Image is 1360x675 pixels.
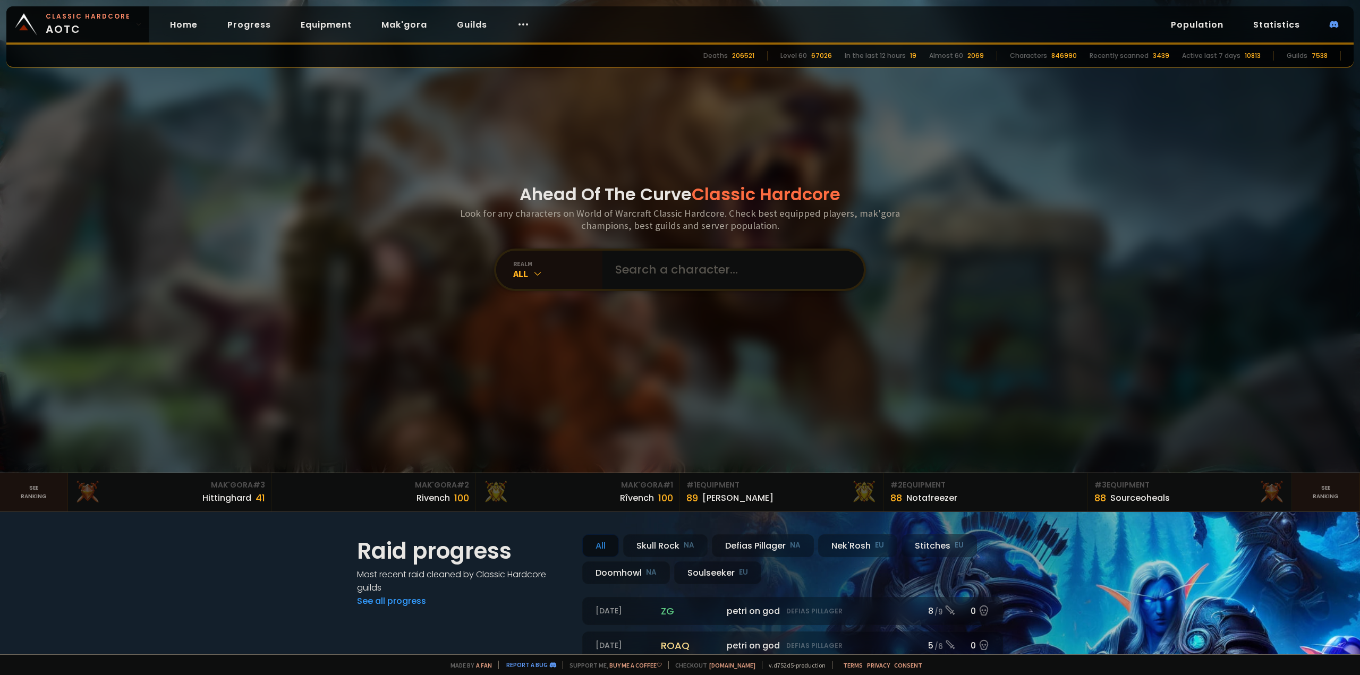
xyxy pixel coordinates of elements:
div: realm [513,260,602,268]
span: Classic Hardcore [692,182,840,206]
a: #2Equipment88Notafreezer [884,473,1088,511]
div: Rivench [416,491,450,505]
span: v. d752d5 - production [762,661,826,669]
small: EU [955,540,964,551]
small: NA [790,540,801,551]
a: Progress [219,14,279,36]
div: Mak'Gora [482,480,673,491]
a: Home [161,14,206,36]
div: Active last 7 days [1182,51,1240,61]
a: [DATE]zgpetri on godDefias Pillager8 /90 [582,597,1003,625]
span: # 3 [253,480,265,490]
div: All [513,268,602,280]
a: Mak'Gora#3Hittinghard41 [68,473,272,511]
div: All [582,534,619,557]
div: Almost 60 [929,51,963,61]
div: 3439 [1153,51,1169,61]
a: [DOMAIN_NAME] [709,661,755,669]
div: [PERSON_NAME] [702,491,773,505]
span: # 2 [890,480,903,490]
div: Equipment [686,480,877,491]
a: a fan [476,661,492,669]
span: Checkout [668,661,755,669]
a: Terms [843,661,863,669]
a: Buy me a coffee [609,661,662,669]
div: Equipment [1094,480,1285,491]
div: Guilds [1287,51,1307,61]
div: 67026 [811,51,832,61]
small: EU [739,567,748,578]
a: Report a bug [506,661,548,669]
div: Equipment [890,480,1081,491]
div: Rîvench [620,491,654,505]
h1: Ahead Of The Curve [520,182,840,207]
div: 10813 [1245,51,1261,61]
div: 846990 [1051,51,1077,61]
a: #3Equipment88Sourceoheals [1088,473,1292,511]
h1: Raid progress [357,534,569,568]
a: Mak'Gora#1Rîvench100 [476,473,680,511]
span: AOTC [46,12,131,37]
span: Support me, [563,661,662,669]
h4: Most recent raid cleaned by Classic Hardcore guilds [357,568,569,594]
div: Soulseeker [674,561,761,584]
div: 100 [454,491,469,505]
small: Classic Hardcore [46,12,131,21]
span: Made by [444,661,492,669]
div: Nek'Rosh [818,534,897,557]
span: # 3 [1094,480,1107,490]
div: Stitches [902,534,977,557]
div: 88 [890,491,902,505]
small: NA [684,540,694,551]
a: Mak'gora [373,14,436,36]
small: NA [646,567,657,578]
span: # 1 [686,480,696,490]
a: #1Equipment89[PERSON_NAME] [680,473,884,511]
div: Hittinghard [202,491,251,505]
div: Level 60 [780,51,807,61]
div: 2069 [967,51,984,61]
div: 88 [1094,491,1106,505]
div: 41 [256,491,265,505]
a: Equipment [292,14,360,36]
div: 206521 [732,51,754,61]
span: # 1 [663,480,673,490]
a: [DATE]roaqpetri on godDefias Pillager5 /60 [582,631,1003,660]
div: Characters [1010,51,1047,61]
a: Seeranking [1292,473,1360,511]
div: Defias Pillager [712,534,814,557]
a: Statistics [1245,14,1308,36]
div: 100 [658,491,673,505]
a: Consent [894,661,922,669]
a: Classic HardcoreAOTC [6,6,149,42]
div: 7538 [1312,51,1328,61]
div: Mak'Gora [278,480,469,491]
div: 19 [910,51,916,61]
div: In the last 12 hours [845,51,906,61]
a: Privacy [867,661,890,669]
h3: Look for any characters on World of Warcraft Classic Hardcore. Check best equipped players, mak'g... [456,207,904,232]
input: Search a character... [609,251,851,289]
div: Recently scanned [1090,51,1149,61]
small: EU [875,540,884,551]
div: 89 [686,491,698,505]
div: Mak'Gora [74,480,265,491]
div: Skull Rock [623,534,708,557]
a: Mak'Gora#2Rivench100 [272,473,476,511]
div: Sourceoheals [1110,491,1170,505]
a: See all progress [357,595,426,607]
div: Notafreezer [906,491,957,505]
a: Population [1162,14,1232,36]
a: Guilds [448,14,496,36]
div: Deaths [703,51,728,61]
div: Doomhowl [582,561,670,584]
span: # 2 [457,480,469,490]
